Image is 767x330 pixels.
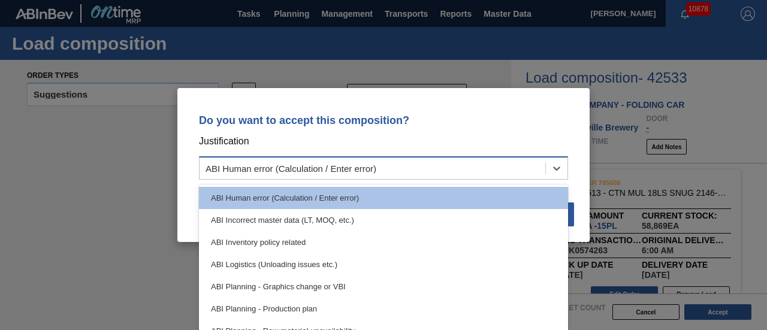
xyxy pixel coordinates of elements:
div: ABI Inventory policy related [199,231,568,253]
div: ABI Human error (Calculation / Enter error) [206,164,376,174]
div: ABI Incorrect master data (LT, MOQ, etc.) [199,209,568,231]
p: Do you want to accept this composition? [199,114,568,126]
div: ABI Planning - Graphics change or VBI [199,275,568,298]
div: ABI Planning - Production plan [199,298,568,320]
div: ABI Human error (Calculation / Enter error) [199,187,568,209]
div: ABI Logistics (Unloading issues etc.) [199,253,568,275]
p: Justification [199,134,568,149]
